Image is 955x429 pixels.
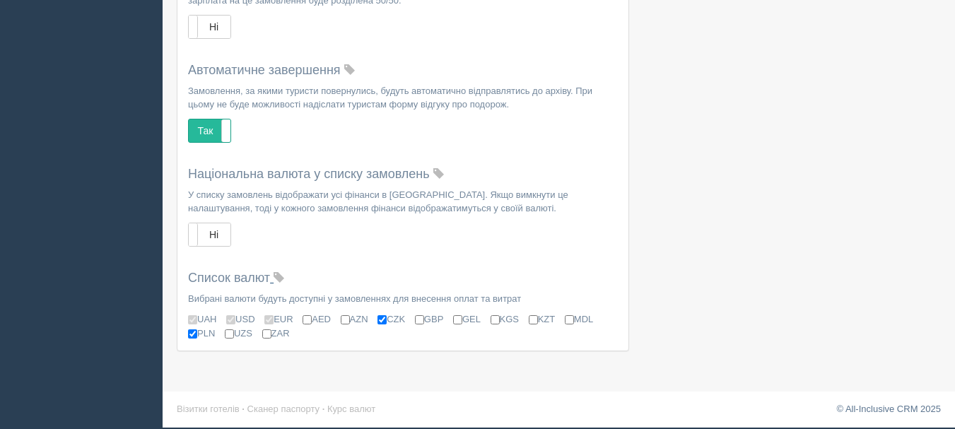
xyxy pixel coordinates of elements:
input: GBP [415,315,424,324]
input: USD [226,315,235,324]
label: ZAR [262,327,290,340]
input: CZK [377,315,387,324]
label: KZT [529,312,556,326]
label: GEL [453,312,481,326]
p: Вибрані валюти будуть доступні у замовленнях для внесення оплат та витрат [188,292,618,305]
input: UZS [225,329,234,339]
h4: Національна валюта у списку замовлень [188,168,618,182]
label: UZS [225,327,252,340]
a: Сканер паспорту [247,404,320,414]
input: GEL [453,315,462,324]
label: GBP [415,312,443,326]
label: KGS [491,312,519,326]
label: AED [303,312,331,326]
input: KGS [491,315,500,324]
span: · [322,404,325,414]
a: © All-Inclusive CRM 2025 [836,404,941,414]
input: ZAR [262,329,271,339]
input: AZN [341,315,350,324]
p: Замовлення, за якими туристи повернулись, будуть автоматично відправлятись до архіву. При цьому н... [188,84,618,111]
label: AZN [341,312,368,326]
label: Ні [189,16,230,38]
h4: Автоматичне завершення [188,64,618,78]
input: PLN [188,329,197,339]
input: UAH [188,315,197,324]
label: MDL [565,312,593,326]
input: EUR [264,315,274,324]
label: Так [189,119,230,142]
label: Ні [189,223,230,246]
label: EUR [264,312,293,326]
h4: Список валют [188,271,618,286]
a: Візитки готелів [177,404,240,414]
label: CZK [377,312,405,326]
input: AED [303,315,312,324]
label: UAH [188,312,216,326]
input: MDL [565,315,574,324]
p: У списку замовлень відображати усі фінанси в [GEOGRAPHIC_DATA]. Якщо вимкнути це налаштування, то... [188,188,618,215]
label: USD [226,312,254,326]
a: Курс валют [327,404,375,414]
input: KZT [529,315,538,324]
span: · [242,404,245,414]
label: PLN [188,327,215,340]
